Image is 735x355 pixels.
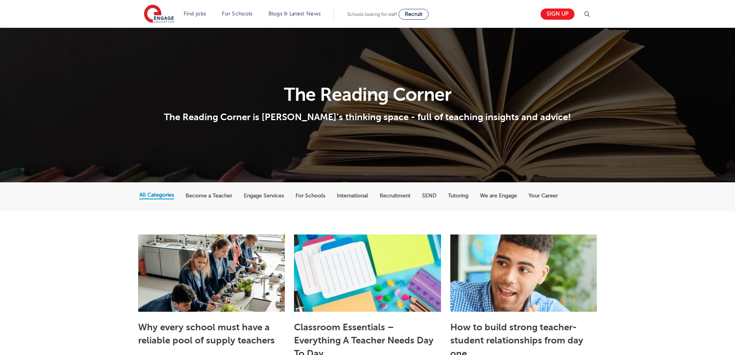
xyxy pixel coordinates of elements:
label: All Categories [139,192,174,199]
label: For Schools [296,192,325,199]
span: Recruit [405,11,422,17]
h1: The Reading Corner [139,85,596,104]
a: Recruit [399,9,429,20]
label: Recruitment [380,192,411,199]
label: Become a Teacher [186,192,232,199]
a: Find jobs [184,11,206,17]
a: Sign up [541,8,574,20]
label: International [337,192,368,199]
label: SEND [422,192,436,199]
span: Schools looking for staff [347,12,397,17]
label: Engage Services [244,192,284,199]
a: Why every school must have a reliable pool of supply teachers [138,322,275,346]
label: We are Engage [480,192,517,199]
label: Tutoring [448,192,468,199]
a: For Schools [222,11,252,17]
label: Your Career [529,192,558,199]
p: The Reading Corner is [PERSON_NAME]’s thinking space - full of teaching insights and advice! [139,111,596,123]
img: Engage Education [144,5,174,24]
a: Blogs & Latest News [269,11,321,17]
